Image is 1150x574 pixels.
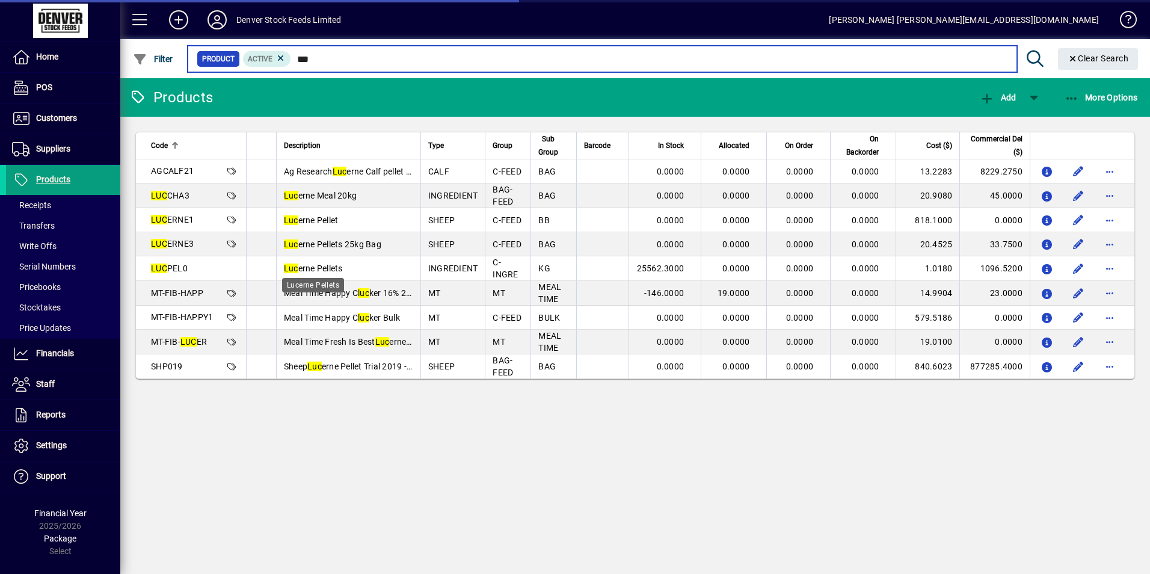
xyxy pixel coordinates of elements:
span: 0.0000 [852,239,879,249]
span: KG [538,264,550,273]
span: SHEEP [428,362,455,371]
em: LUC [180,337,197,347]
div: Group [493,139,523,152]
span: BAG [538,167,556,176]
span: 0.0000 [657,167,684,176]
span: ERNE3 [151,239,194,248]
span: BAG-FEED [493,185,513,206]
span: Products [36,174,70,184]
em: LUC [151,239,167,248]
a: Home [6,42,120,72]
span: INGREDIENT [428,191,478,200]
span: 0.0000 [786,264,814,273]
a: Price Updates [6,318,120,338]
span: Type [428,139,444,152]
span: Clear Search [1068,54,1129,63]
em: luc [358,288,369,298]
span: C-INGRE [493,258,518,279]
span: INGREDIENT [428,264,478,273]
a: Serial Numbers [6,256,120,277]
span: erne Pellet [284,215,339,225]
em: Luc [333,167,347,176]
span: Filter [133,54,173,64]
button: More options [1100,186,1119,205]
span: C-FEED [493,313,521,322]
span: SHP019 [151,362,183,371]
span: MT [493,288,505,298]
td: 23.0000 [959,281,1029,306]
td: 579.5186 [896,306,959,330]
a: POS [6,73,120,103]
em: Luc [284,215,298,225]
div: Lucerne Pellets [282,278,344,292]
span: 0.0000 [657,239,684,249]
div: Sub Group [538,132,569,159]
div: In Stock [636,139,695,152]
button: Edit [1069,186,1088,205]
span: 0.0000 [657,362,684,371]
span: 0.0000 [722,362,750,371]
button: Edit [1069,162,1088,181]
span: More Options [1065,93,1138,102]
em: Luc [284,239,298,249]
button: Edit [1069,332,1088,351]
mat-chip: Activation Status: Active [243,51,291,67]
a: Staff [6,369,120,400]
span: Meal Time Happy C ker Bulk [284,313,400,322]
span: 0.0000 [722,313,750,322]
span: Customers [36,113,77,123]
span: 0.0000 [852,337,879,347]
span: Meal Time Fresh Is Best erne Pellets 20kg [284,337,455,347]
span: Meal Time Happy C ker 16% 20kg [284,288,420,298]
td: 8229.2750 [959,159,1029,184]
span: On Backorder [838,132,879,159]
button: More options [1100,235,1119,254]
td: 840.6023 [896,354,959,378]
span: -146.0000 [644,288,684,298]
span: MT [428,313,441,322]
span: Ag Research erne Calf pellet 2021 [284,167,426,176]
span: 0.0000 [786,362,814,371]
span: BULK [538,313,560,322]
em: Luc [284,264,298,273]
span: Sheep erne Pellet Trial 2019 - 25kg Bags [284,362,450,371]
span: BAG [538,191,556,200]
span: C-FEED [493,215,521,225]
em: luc [358,313,369,322]
span: Reports [36,410,66,419]
span: Product [202,53,235,65]
span: Financials [36,348,74,358]
a: Pricebooks [6,277,120,297]
span: Financial Year [34,508,87,518]
span: 0.0000 [786,337,814,347]
div: Allocated [709,139,760,152]
td: 20.4525 [896,232,959,256]
span: 0.0000 [722,167,750,176]
span: BAG [538,362,556,371]
span: PEL0 [151,264,188,273]
span: Receipts [12,200,51,210]
div: Type [428,139,478,152]
span: BB [538,215,550,225]
span: Barcode [584,139,610,152]
button: Add [159,9,198,31]
td: 14.9904 [896,281,959,306]
em: Luc [284,191,298,200]
span: 0.0000 [852,215,879,225]
span: 0.0000 [657,191,684,200]
td: 1096.5200 [959,256,1029,281]
span: Pricebooks [12,282,61,292]
span: 0.0000 [852,313,879,322]
span: 0.0000 [722,264,750,273]
span: 0.0000 [852,191,879,200]
td: 0.0000 [959,306,1029,330]
span: 0.0000 [657,215,684,225]
button: More options [1100,357,1119,376]
span: SHEEP [428,239,455,249]
span: Package [44,534,76,543]
div: On Backorder [838,132,890,159]
span: Suppliers [36,144,70,153]
a: Financials [6,339,120,369]
a: Customers [6,103,120,134]
div: Barcode [584,139,621,152]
